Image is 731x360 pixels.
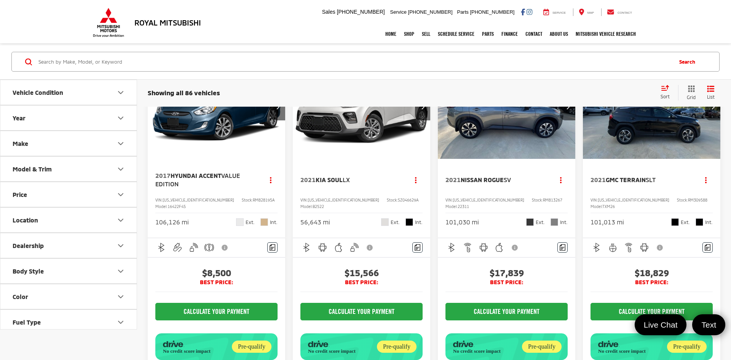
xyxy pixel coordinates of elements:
[242,198,253,202] span: Stock:
[155,267,278,278] span: $8,500
[264,173,278,187] button: Actions
[583,55,721,159] a: 2021 GMC Terrain SLT2021 GMC Terrain SLT2021 GMC Terrain SLT2021 GMC Terrain SLT
[591,218,624,227] div: 101,013 mi
[602,204,615,209] span: TXM26
[445,198,453,202] span: VIN:
[445,176,461,183] span: 2021
[390,9,407,15] span: Service
[702,242,713,253] button: Comments
[13,242,44,249] div: Dealership
[270,219,278,226] span: Int.
[463,243,472,252] img: Remote Start
[147,55,286,159] img: 2017 Hyundai Accent Value Edition
[155,204,168,209] span: Model:
[398,198,418,202] span: SZ046629A
[601,8,638,16] a: Contact
[418,24,434,43] a: Sell
[313,204,324,209] span: B2522
[583,55,721,159] img: 2021 GMC Terrain SLT
[300,198,308,202] span: VIN:
[458,204,469,209] span: 22311
[292,55,431,159] a: 2021 Kia Soul LX2021 Kia Soul LX2021 Kia Soul LX2021 Kia Soul LX
[391,219,400,226] span: Ext.
[0,259,137,283] button: Body StyleBody Style
[134,18,201,27] h3: Royal Mitsubishi
[300,176,402,184] a: 2021Kia SoulLX
[0,157,137,181] button: Model & TrimModel & Trim
[147,55,286,159] div: 2017 Hyundai Accent Value Edition 0
[618,11,632,14] span: Contact
[300,176,316,183] span: 2021
[591,176,692,184] a: 2021GMC TerrainSLT
[260,218,268,226] span: Beige
[583,55,721,159] div: 2021 GMC Terrain SLT 0
[308,198,379,202] span: [US_VEHICLE_IDENTIFICATION_NUMBER]
[415,219,423,226] span: Int.
[0,80,137,105] button: Vehicle ConditionVehicle Condition
[116,292,125,301] div: Color
[148,89,220,96] span: Showing all 86 vehicles
[445,267,568,278] span: $17,839
[0,106,137,130] button: YearYear
[461,176,504,183] span: Nissan Rogue
[155,278,278,286] span: BEST PRICE:
[300,303,423,320] : CALCULATE YOUR PAYMENT
[292,55,431,159] img: 2021 Kia Soul LX
[640,320,682,330] span: Live Chat
[526,218,534,226] span: Gun Metallic
[400,24,418,43] a: Shop
[38,53,672,71] input: Search by Make, Model, or Keyword
[437,55,576,159] div: 2021 Nissan Rogue SV 0
[300,278,423,286] span: BEST PRICE:
[155,303,278,320] : CALCULATE YOUR PAYMENT
[453,198,524,202] span: [US_VEHICLE_IDENTIFICATION_NUMBER]
[236,218,244,226] span: Chalk White
[699,173,713,187] button: Actions
[546,24,572,43] a: About Us
[560,244,566,251] img: Comments
[640,243,649,252] img: Android Auto
[253,198,275,202] span: RM828195A
[705,244,711,251] img: Comments
[173,243,182,252] img: Aux Input
[654,240,667,256] button: View Disclaimer
[671,218,679,226] span: Ebony Twilight Metallic
[0,208,137,232] button: LocationLocation
[447,243,456,252] img: Bluetooth®
[646,176,656,183] span: SLT
[318,243,327,252] img: Android Auto
[661,94,670,99] span: Sort
[470,9,514,15] span: [PHONE_NUMBER]
[171,172,221,179] span: Hyundai Accent
[0,233,137,258] button: DealershipDealership
[381,24,400,43] a: Home
[0,182,137,207] button: PricePrice
[13,114,26,122] div: Year
[322,9,335,15] span: Sales
[381,218,389,226] span: Snow White Pearl
[116,139,125,148] div: Make
[334,243,343,252] img: Apple CarPlay
[606,176,646,183] span: GMC Terrain
[705,94,720,120] button: Next image
[521,9,525,15] a: Facebook: Click to visit our Facebook page
[405,218,413,226] span: Black
[445,218,479,227] div: 101,030 mi
[591,176,606,183] span: 2021
[591,267,713,278] span: $18,829
[157,243,166,252] img: Bluetooth®
[657,85,678,100] button: Select sort value
[557,242,568,253] button: Comments
[116,241,125,250] div: Dealership
[116,190,125,199] div: Price
[445,278,568,286] span: BEST PRICE:
[532,198,543,202] span: Stock:
[337,9,385,15] span: [PHONE_NUMBER]
[624,243,634,252] img: Remote Start
[147,55,286,159] a: 2017 Hyundai Accent Value Edition2017 Hyundai Accent Value Edition2017 Hyundai Accent Value Editi...
[270,244,276,251] img: Comments
[560,177,562,183] span: dropdown dots
[672,52,706,71] button: Search
[681,219,690,226] span: Ext.
[13,267,44,275] div: Body Style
